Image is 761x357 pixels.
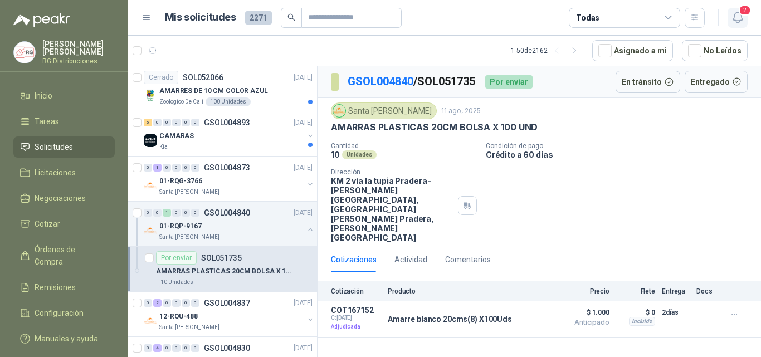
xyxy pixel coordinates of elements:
a: 0 2 0 0 0 0 GSOL004837[DATE] Company Logo12-RQU-488Santa [PERSON_NAME] [144,296,315,332]
p: GSOL004893 [204,119,250,126]
p: [DATE] [294,72,313,83]
span: Inicio [35,90,52,102]
p: AMARRES DE 10 CM COLOR AZUL [159,86,268,96]
div: 1 [163,209,171,217]
p: Cantidad [331,142,477,150]
span: 2 [739,5,751,16]
div: Santa [PERSON_NAME] [331,102,437,119]
div: 0 [163,164,171,172]
p: Cotización [331,287,381,295]
div: 0 [172,164,181,172]
p: GSOL004837 [204,299,250,307]
div: 0 [163,119,171,126]
span: Tareas [35,115,59,128]
a: Manuales y ayuda [13,328,115,349]
p: AMARRAS PLASTICAS 20CM BOLSA X 100 UND [331,121,538,133]
p: Santa [PERSON_NAME] [159,233,219,242]
span: $ 1.000 [554,306,609,319]
p: Producto [388,287,547,295]
p: [DATE] [294,343,313,354]
p: RG Distribuciones [42,58,115,65]
p: Dirección [331,168,453,176]
p: CAMARAS [159,131,194,141]
p: Precio [554,287,609,295]
p: Condición de pago [486,142,757,150]
p: [DATE] [294,208,313,218]
button: Asignado a mi [592,40,673,61]
span: Cotizar [35,218,60,230]
img: Company Logo [144,179,157,192]
div: 0 [144,164,152,172]
p: 01-RQP-9167 [159,221,202,232]
p: Kia [159,143,168,151]
a: 0 1 0 0 0 0 GSOL004873[DATE] Company Logo01-RQG-3766Santa [PERSON_NAME] [144,161,315,197]
div: 0 [153,119,162,126]
div: 0 [163,344,171,352]
p: SOL051735 [201,254,242,262]
div: Incluido [629,317,655,326]
button: 2 [728,8,748,28]
div: 1 - 50 de 2162 [511,42,583,60]
p: 01-RQG-3766 [159,176,202,187]
div: 0 [191,344,199,352]
img: Company Logo [14,42,35,63]
p: GSOL004830 [204,344,250,352]
p: 10 [331,150,340,159]
span: Órdenes de Compra [35,243,104,268]
span: Licitaciones [35,167,76,179]
a: GSOL004840 [348,75,413,88]
img: Company Logo [144,134,157,147]
p: GSOL004840 [204,209,250,217]
div: 0 [144,299,152,307]
div: 100 Unidades [206,97,251,106]
button: Entregado [685,71,748,93]
p: Adjudicada [331,321,381,332]
div: 1 [153,164,162,172]
p: Flete [616,287,655,295]
div: Comentarios [445,253,491,266]
img: Company Logo [144,89,157,102]
div: 0 [191,164,199,172]
p: AMARRAS PLASTICAS 20CM BOLSA X 100 UND [156,266,295,277]
p: Zoologico De Cali [159,97,203,106]
span: Configuración [35,307,84,319]
div: 0 [144,209,152,217]
div: Unidades [342,150,377,159]
h1: Mis solicitudes [165,9,236,26]
img: Logo peakr [13,13,70,27]
div: 0 [191,119,199,126]
p: [DATE] [294,163,313,173]
span: Solicitudes [35,141,73,153]
a: 5 0 0 0 0 0 GSOL004893[DATE] Company LogoCAMARASKia [144,116,315,151]
a: Negociaciones [13,188,115,209]
p: COT167152 [331,306,381,315]
div: Por enviar [156,251,197,265]
p: Amarre blanco 20cms(8) X100Uds [388,315,512,324]
div: Cerrado [144,71,178,84]
a: Órdenes de Compra [13,239,115,272]
p: [DATE] [294,118,313,128]
a: Por enviarSOL051735AMARRAS PLASTICAS 20CM BOLSA X 100 UND10 Unidades [128,247,317,292]
div: 0 [182,164,190,172]
span: Remisiones [35,281,76,294]
div: 0 [191,209,199,217]
div: 0 [172,299,181,307]
span: C: [DATE] [331,315,381,321]
div: 10 Unidades [156,278,198,287]
div: 0 [153,209,162,217]
p: Entrega [662,287,690,295]
span: 2271 [245,11,272,25]
a: Solicitudes [13,136,115,158]
button: En tránsito [616,71,680,93]
p: [DATE] [294,298,313,309]
p: Docs [696,287,719,295]
p: Crédito a 60 días [486,150,757,159]
button: No Leídos [682,40,748,61]
div: 0 [182,299,190,307]
div: 0 [172,209,181,217]
p: $ 0 [616,306,655,319]
div: Actividad [394,253,427,266]
p: 11 ago, 2025 [441,106,481,116]
div: 0 [172,344,181,352]
div: Todas [576,12,599,24]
